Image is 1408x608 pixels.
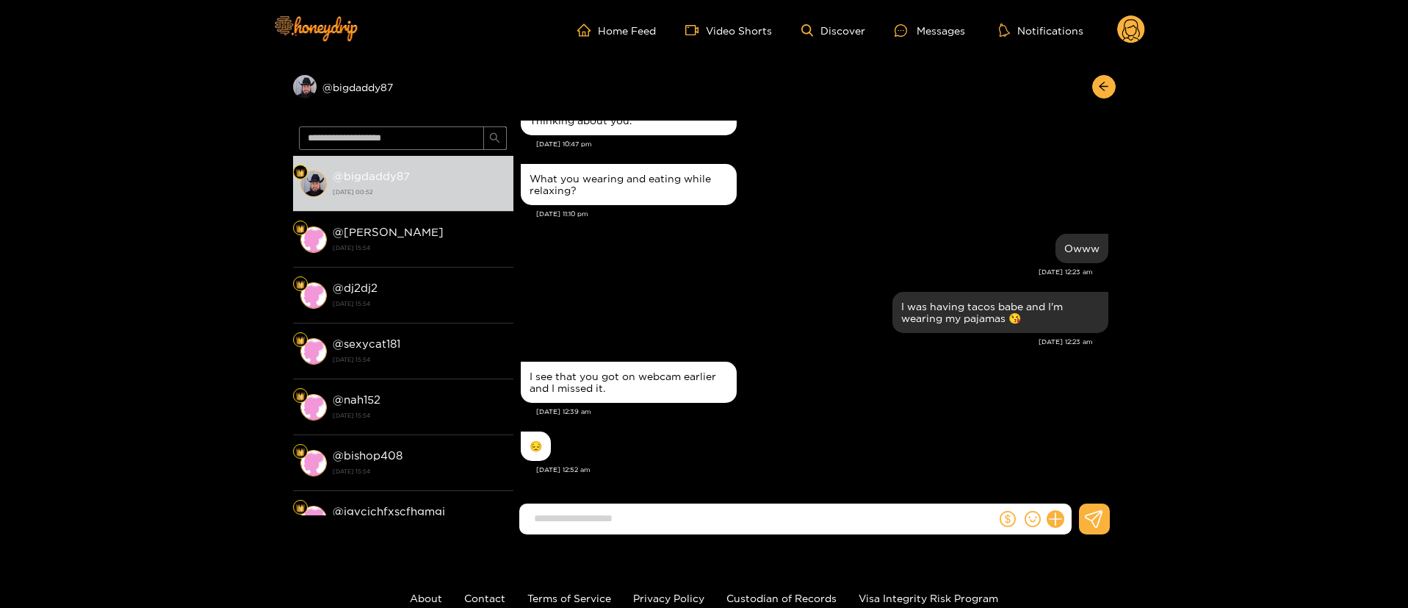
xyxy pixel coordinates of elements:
[300,282,327,309] img: conversation
[293,75,513,99] div: @bigdaddy87
[726,593,837,604] a: Custodian of Records
[801,24,865,37] a: Discover
[521,362,737,403] div: Sep. 25, 12:39 am
[527,593,611,604] a: Terms of Service
[410,593,442,604] a: About
[333,226,444,238] strong: @ [PERSON_NAME]
[333,297,506,310] strong: [DATE] 15:54
[536,139,1108,149] div: [DATE] 10:47 pm
[997,508,1019,530] button: dollar
[1064,243,1100,254] div: Owww
[296,448,305,457] img: Fan Level
[300,171,327,197] img: conversation
[1092,75,1116,99] button: arrow-left
[521,164,737,205] div: Sep. 24, 11:10 pm
[333,337,400,350] strong: @ sexycat181
[296,504,305,512] img: Fan Level
[300,506,327,532] img: conversation
[333,170,410,182] strong: @ bigdaddy87
[633,593,704,604] a: Privacy Policy
[521,267,1093,277] div: [DATE] 12:23 am
[300,394,327,421] img: conversation
[464,593,505,604] a: Contact
[296,280,305,289] img: Fan Level
[536,407,1108,417] div: [DATE] 12:39 am
[521,337,1093,347] div: [DATE] 12:23 am
[536,209,1108,219] div: [DATE] 11:10 pm
[489,132,500,145] span: search
[333,449,402,462] strong: @ bishop408
[333,282,378,294] strong: @ dj2dj2
[296,168,305,177] img: Fan Level
[300,226,327,253] img: conversation
[994,23,1088,37] button: Notifications
[333,505,445,518] strong: @ jgvcjchfxscfhgmgj
[333,409,506,422] strong: [DATE] 15:54
[685,24,706,37] span: video-camera
[530,371,728,394] div: I see that you got on webcam earlier and I missed it.
[333,465,506,478] strong: [DATE] 15:54
[901,301,1100,324] div: I was having tacos babe and I'm wearing my pajamas 😘
[333,185,506,199] strong: [DATE] 00:52
[333,393,380,406] strong: @ nah152
[296,336,305,345] img: Fan Level
[296,392,305,401] img: Fan Level
[333,353,506,366] strong: [DATE] 15:54
[685,24,772,37] a: Video Shorts
[521,432,551,461] div: Sep. 25, 12:52 am
[577,24,598,37] span: home
[892,292,1108,333] div: Sep. 25, 12:23 am
[1098,81,1109,93] span: arrow-left
[536,465,1108,475] div: [DATE] 12:52 am
[530,173,728,196] div: What you wearing and eating while relaxing?
[483,126,507,150] button: search
[300,450,327,476] img: conversation
[1000,511,1016,527] span: dollar
[577,24,656,37] a: Home Feed
[859,593,998,604] a: Visa Integrity Risk Program
[895,22,965,39] div: Messages
[530,440,542,452] div: 😔
[300,338,327,365] img: conversation
[1025,511,1041,527] span: smile
[1055,234,1108,263] div: Sep. 25, 12:23 am
[296,224,305,233] img: Fan Level
[333,241,506,254] strong: [DATE] 15:54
